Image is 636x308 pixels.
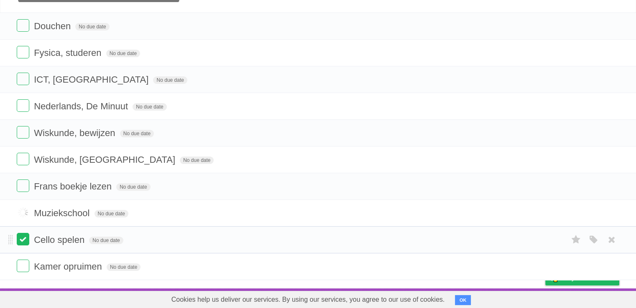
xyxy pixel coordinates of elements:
span: Wiskunde, bewijzen [34,128,117,138]
label: Done [17,46,29,58]
span: Muziekschool [34,208,92,218]
a: About [434,290,452,306]
label: Done [17,19,29,32]
a: Suggest a feature [567,290,619,306]
a: Privacy [534,290,556,306]
label: Star task [568,233,584,247]
label: Done [17,153,29,165]
span: No due date [153,76,187,84]
a: Terms [506,290,524,306]
a: Developers [462,290,496,306]
span: No due date [95,210,128,217]
span: Cookies help us deliver our services. By using our services, you agree to our use of cookies. [163,291,453,308]
span: No due date [133,103,166,111]
span: Cello spelen [34,235,87,245]
label: Done [17,179,29,192]
span: Kamer opruimen [34,261,104,272]
span: Wiskunde, [GEOGRAPHIC_DATA] [34,154,177,165]
span: ICT, [GEOGRAPHIC_DATA] [34,74,151,85]
label: Done [17,233,29,245]
label: Done [17,206,29,219]
span: No due date [116,183,150,191]
span: No due date [75,23,109,30]
span: No due date [107,263,140,271]
span: Nederlands, De Minuut [34,101,130,111]
span: No due date [120,130,154,137]
span: Buy me a coffee [563,270,615,285]
label: Done [17,99,29,112]
span: No due date [180,157,214,164]
label: Done [17,126,29,139]
span: Douchen [34,21,73,31]
label: Done [17,73,29,85]
span: Frans boekje lezen [34,181,114,192]
button: OK [455,295,471,305]
span: Fysica, studeren [34,48,103,58]
span: No due date [89,237,123,244]
label: Done [17,260,29,272]
span: No due date [106,50,140,57]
